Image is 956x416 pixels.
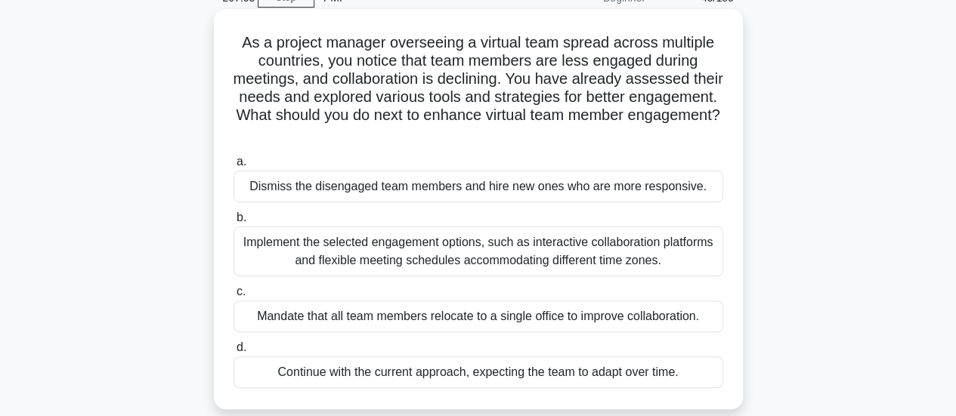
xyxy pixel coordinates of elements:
span: d. [237,341,246,353]
div: Implement the selected engagement options, such as interactive collaboration platforms and flexib... [234,226,723,276]
span: c. [237,285,246,297]
span: b. [237,211,246,223]
span: a. [237,155,246,168]
div: Mandate that all team members relocate to a single office to improve collaboration. [234,300,723,332]
div: Continue with the current approach, expecting the team to adapt over time. [234,356,723,388]
h5: As a project manager overseeing a virtual team spread across multiple countries, you notice that ... [232,33,725,143]
div: Dismiss the disengaged team members and hire new ones who are more responsive. [234,171,723,202]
